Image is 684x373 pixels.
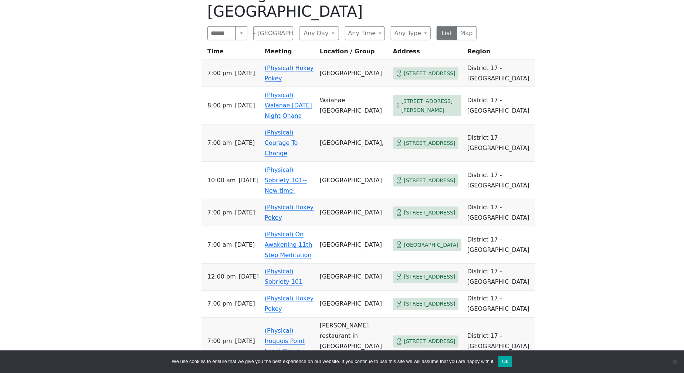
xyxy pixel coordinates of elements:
[202,46,262,60] th: Time
[317,291,390,318] td: [GEOGRAPHIC_DATA]
[404,176,456,185] span: [STREET_ADDRESS]
[402,97,458,115] span: [STREET_ADDRESS][PERSON_NAME]
[317,87,390,124] td: Waianae [GEOGRAPHIC_DATA]
[235,138,255,148] span: [DATE]
[239,175,259,186] span: [DATE]
[207,272,236,282] span: 12:00 PM
[345,26,385,40] button: Any Time
[253,26,293,40] button: District 17 - [GEOGRAPHIC_DATA]
[317,199,390,226] td: [GEOGRAPHIC_DATA]
[404,139,456,148] span: [STREET_ADDRESS]
[464,264,535,291] td: District 17 - [GEOGRAPHIC_DATA]
[464,60,535,87] td: District 17 - [GEOGRAPHIC_DATA]
[404,337,456,346] span: [STREET_ADDRESS]
[265,64,314,82] a: (Physical) Hokey Pokey
[207,299,232,309] span: 7:00 PM
[437,26,457,40] button: List
[404,208,456,217] span: [STREET_ADDRESS]
[457,26,477,40] button: Map
[265,295,314,313] a: (Physical) Hokey Pokey
[464,199,535,226] td: District 17 - [GEOGRAPHIC_DATA]
[207,138,232,148] span: 7:00 AM
[235,207,255,218] span: [DATE]
[239,272,259,282] span: [DATE]
[317,60,390,87] td: [GEOGRAPHIC_DATA]
[207,336,232,347] span: 7:00 PM
[265,91,312,119] a: (Physical) Waianae [DATE] Night Ohana
[265,327,305,355] a: (Physical) Iroquois Point Lanai Group
[464,124,535,162] td: District 17 - [GEOGRAPHIC_DATA]
[317,124,390,162] td: [GEOGRAPHIC_DATA],
[404,273,456,282] span: [STREET_ADDRESS]
[391,26,431,40] button: Any Type
[265,268,302,286] a: (Physical) Sobriety 101
[464,226,535,264] td: District 17 - [GEOGRAPHIC_DATA]
[235,100,255,111] span: [DATE]
[172,358,495,365] span: We use cookies to ensure that we give you the best experience on our website. If you continue to ...
[236,26,247,40] button: Search
[317,318,390,366] td: [PERSON_NAME] restaurant in [GEOGRAPHIC_DATA] Homes
[235,336,255,347] span: [DATE]
[404,69,456,78] span: [STREET_ADDRESS]
[390,46,464,60] th: Address
[464,46,535,60] th: Region
[317,264,390,291] td: [GEOGRAPHIC_DATA]
[262,46,317,60] th: Meeting
[207,26,236,40] input: Search
[498,356,512,367] button: Ok
[235,68,255,79] span: [DATE]
[464,162,535,199] td: District 17 - [GEOGRAPHIC_DATA]
[265,231,312,259] a: (Physical) On Awakening 11th Step Meditation
[464,87,535,124] td: District 17 - [GEOGRAPHIC_DATA]
[207,68,232,79] span: 7:00 PM
[265,204,314,221] a: (Physical) Hokey Pokey
[404,300,456,309] span: [STREET_ADDRESS]
[235,240,255,250] span: [DATE]
[317,162,390,199] td: [GEOGRAPHIC_DATA]
[265,129,298,157] a: (Physical) Courage To Change
[464,291,535,318] td: District 17 - [GEOGRAPHIC_DATA]
[207,100,232,111] span: 8:00 PM
[207,175,236,186] span: 10:00 AM
[317,226,390,264] td: [GEOGRAPHIC_DATA]
[265,166,307,194] a: (Physical) Sobriety 101--New time!
[404,240,458,250] span: [GEOGRAPHIC_DATA]
[464,318,535,366] td: District 17 - [GEOGRAPHIC_DATA]
[317,46,390,60] th: Location / Group
[235,299,255,309] span: [DATE]
[207,240,232,250] span: 7:00 AM
[671,358,678,365] span: No
[207,207,232,218] span: 7:00 PM
[299,26,339,40] button: Any Day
